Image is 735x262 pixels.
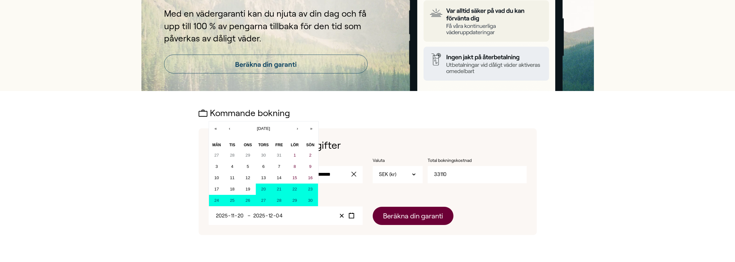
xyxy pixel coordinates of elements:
button: 14 november 2025 [271,172,287,184]
button: 9 november 2025 [303,161,318,172]
input: Year [216,213,228,218]
abbr: 8 november 2025 [293,164,296,169]
button: › [291,121,304,135]
button: 10 november 2025 [209,172,225,184]
label: Valuta [373,158,423,164]
abbr: 30 oktober 2025 [261,153,266,158]
abbr: 5 november 2025 [247,164,249,169]
button: 12 november 2025 [240,172,256,184]
button: 19 november 2025 [240,184,256,195]
abbr: måndag [212,143,221,147]
button: 24 november 2025 [209,195,225,206]
abbr: 9 november 2025 [309,164,311,169]
button: Clear value [337,211,347,220]
button: 28 oktober 2025 [224,150,240,161]
button: 15 november 2025 [287,172,303,184]
abbr: tisdag [229,143,235,147]
button: 7 november 2025 [271,161,287,172]
button: 29 oktober 2025 [240,150,256,161]
button: « [209,121,223,135]
abbr: 27 oktober 2025 [214,153,219,158]
h1: Ange dina bokningsuppgifter [209,138,527,152]
abbr: 22 november 2025 [292,187,297,191]
input: Month [231,213,235,218]
p: Med en vädergaranti kan du njuta av din dag och få upp till 100 % av pengarna tillbaka för den ti... [164,8,368,45]
input: Year [253,213,266,218]
button: 5 november 2025 [240,161,256,172]
button: 1 november 2025 [287,150,303,161]
button: 27 november 2025 [256,195,272,206]
button: [DATE] [237,121,291,135]
input: Day [276,213,283,218]
abbr: söndag [306,143,315,147]
abbr: 3 november 2025 [216,164,218,169]
label: Total bokningskostnad [428,158,491,164]
span: - [266,213,268,218]
button: » [304,121,318,135]
button: 25 november 2025 [224,195,240,206]
abbr: 28 oktober 2025 [230,153,235,158]
button: clear value [349,166,363,183]
span: - [228,213,231,218]
abbr: 19 november 2025 [245,187,250,191]
abbr: 25 november 2025 [230,198,235,203]
abbr: 14 november 2025 [277,175,282,180]
button: 21 november 2025 [271,184,287,195]
abbr: 24 november 2025 [214,198,219,203]
abbr: 10 november 2025 [214,175,219,180]
button: 2 november 2025 [303,150,318,161]
button: 28 november 2025 [271,195,287,206]
button: 17 november 2025 [209,184,225,195]
abbr: 2 november 2025 [309,153,311,158]
button: 8 november 2025 [287,161,303,172]
input: Month [268,213,273,218]
button: Beräkna din garanti [373,207,453,225]
button: 30 november 2025 [303,195,318,206]
input: Day [237,213,244,218]
button: ‹ [223,121,237,135]
h2: Kommande bokning [199,109,537,118]
button: 31 oktober 2025 [271,150,287,161]
abbr: 31 oktober 2025 [277,153,282,158]
abbr: 18 november 2025 [230,187,235,191]
button: 26 november 2025 [240,195,256,206]
span: - [273,213,276,218]
abbr: 29 november 2025 [292,198,297,203]
button: 30 oktober 2025 [256,150,272,161]
input: Total bokningskostnad [428,166,527,183]
button: 29 november 2025 [287,195,303,206]
button: Toggle calendar [347,211,356,220]
abbr: lördag [291,143,299,147]
button: 13 november 2025 [256,172,272,184]
button: 23 november 2025 [303,184,318,195]
a: Beräkna din garanti [164,55,368,73]
button: 3 november 2025 [209,161,225,172]
abbr: 17 november 2025 [214,187,219,191]
button: 18 november 2025 [224,184,240,195]
abbr: 7 november 2025 [278,164,280,169]
abbr: fredag [275,143,283,147]
abbr: torsdag [258,143,269,147]
button: 4 november 2025 [224,161,240,172]
abbr: onsdag [244,143,252,147]
button: 22 november 2025 [287,184,303,195]
span: SEK (kr) [379,171,396,178]
abbr: 28 november 2025 [277,198,282,203]
button: 20 november 2025 [256,184,272,195]
span: – [248,213,252,218]
abbr: 6 november 2025 [262,164,265,169]
abbr: 20 november 2025 [261,187,266,191]
abbr: 29 oktober 2025 [245,153,250,158]
span: [DATE] [257,126,270,131]
button: 16 november 2025 [303,172,318,184]
button: 6 november 2025 [256,161,272,172]
span: 0 [276,213,279,218]
abbr: 1 november 2025 [293,153,296,158]
abbr: 12 november 2025 [245,175,250,180]
abbr: 26 november 2025 [245,198,250,203]
button: 11 november 2025 [224,172,240,184]
button: 27 oktober 2025 [209,150,225,161]
abbr: 21 november 2025 [277,187,282,191]
abbr: 11 november 2025 [230,175,235,180]
abbr: 23 november 2025 [308,187,313,191]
